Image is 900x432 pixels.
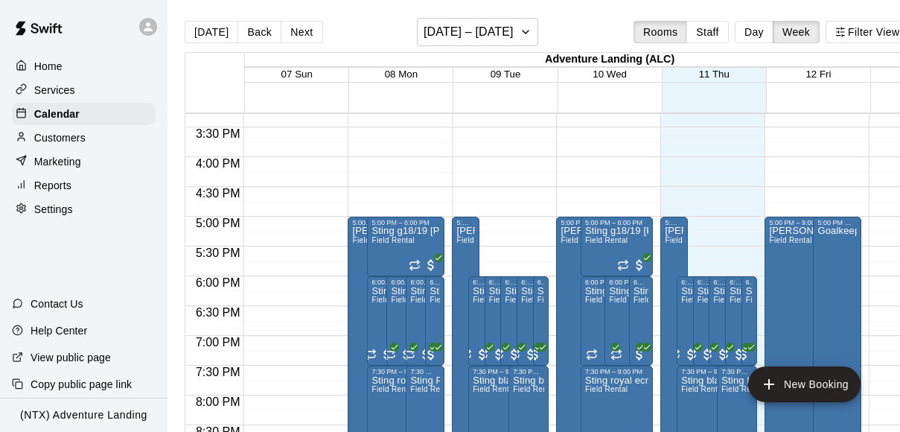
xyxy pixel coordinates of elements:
[192,336,244,349] span: 7:00 PM
[485,276,512,366] div: 6:00 PM – 7:30 PM: Field Rental
[561,236,584,244] span: Field 1
[384,349,396,360] span: Recurring event
[817,219,857,226] div: 5:00 PM – 9:00 PM
[371,236,414,244] span: Field Rental
[609,296,651,304] span: Field Rental
[513,385,555,393] span: Field Rental
[424,347,438,362] span: All customers have paid
[491,347,506,362] span: All customers have paid
[610,349,622,360] span: Recurring event
[505,279,523,286] div: 6:00 PM – 7:30 PM
[12,150,156,173] div: Marketing
[686,21,729,43] button: Staff
[192,217,244,229] span: 5:00 PM
[237,21,281,43] button: Back
[585,219,649,226] div: 5:00 PM – 6:00 PM
[698,279,716,286] div: 6:00 PM – 7:30 PM
[34,202,73,217] p: Settings
[380,347,395,362] span: All customers have paid
[475,347,490,362] span: All customers have paid
[632,258,647,273] span: All customers have paid
[533,276,549,366] div: 6:00 PM – 7:30 PM: Field Rental
[352,219,376,226] div: 5:00 PM – 9:00 PM
[192,366,244,378] span: 7:30 PM
[192,306,244,319] span: 6:30 PM
[593,69,627,80] button: 10 Wed
[34,83,75,98] p: Services
[386,276,419,366] div: 6:00 PM – 7:30 PM: Field Rental
[20,407,147,423] p: (NTX) Adventure Landing
[12,103,156,125] div: Calendar
[521,279,540,286] div: 6:00 PM – 7:30 PM
[31,323,87,338] p: Help Center
[473,279,491,286] div: 6:00 PM – 7:30 PM
[601,347,616,362] span: All customers have paid
[473,368,532,375] div: 7:30 PM – 9:00 PM
[491,69,521,80] button: 09 Tue
[805,69,831,80] button: 12 Fri
[523,347,538,362] span: All customers have paid
[537,296,580,304] span: Field Rental
[746,296,788,304] span: Field Rental
[399,347,414,362] span: All customers have paid
[629,276,654,366] div: 6:00 PM – 7:30 PM: Field Rental
[730,279,748,286] div: 6:00 PM – 7:30 PM
[681,296,724,304] span: Field Rental
[31,377,132,392] p: Copy public page link
[31,350,111,365] p: View public page
[741,276,758,366] div: 6:00 PM – 7:30 PM: Field Rental
[424,258,438,273] span: All customers have paid
[12,198,156,220] a: Settings
[281,69,313,80] button: 07 Sun
[34,154,81,169] p: Marketing
[769,236,811,244] span: Field Rental
[585,385,628,393] span: Field Rental
[735,21,773,43] button: Day
[418,347,433,362] span: All customers have paid
[736,347,751,362] span: All customers have paid
[352,236,376,244] span: Field 1
[12,55,156,77] div: Home
[371,368,428,375] div: 7:30 PM – 9:00 PM
[683,347,698,362] span: All customers have paid
[693,276,721,366] div: 6:00 PM – 7:30 PM: Field Rental
[410,385,453,393] span: Field Rental
[385,69,418,80] button: 08 Mon
[746,279,753,286] div: 6:00 PM – 7:30 PM
[473,296,515,304] span: Field Rental
[585,296,628,304] span: Field Rental
[700,347,715,362] span: All customers have paid
[192,396,244,408] span: 8:00 PM
[34,130,86,145] p: Customers
[713,279,732,286] div: 6:00 PM – 7:30 PM
[34,59,63,74] p: Home
[604,276,645,366] div: 6:00 PM – 7:30 PM: Field Rental
[585,368,649,375] div: 7:30 PM – 9:00 PM
[665,236,689,244] span: Field 1
[769,219,843,226] div: 5:00 PM – 9:00 PM
[31,296,83,311] p: Contact Us
[410,368,440,375] div: 7:30 PM – 9:00 PM
[681,368,741,375] div: 7:30 PM – 9:00 PM
[715,347,730,362] span: All customers have paid
[561,219,593,226] div: 5:00 PM – 9:00 PM
[371,279,395,286] div: 6:00 PM – 7:30 PM
[12,127,156,149] a: Customers
[473,385,515,393] span: Field Rental
[730,296,772,304] span: Field Rental
[468,276,496,366] div: 6:00 PM – 7:30 PM: Field Rental
[424,22,514,42] h6: [DATE] – [DATE]
[609,279,641,286] div: 6:00 PM – 7:30 PM
[489,279,508,286] div: 6:00 PM – 7:30 PM
[430,296,472,304] span: Field Rental
[585,279,617,286] div: 6:00 PM – 7:30 PM
[192,127,244,140] span: 3:30 PM
[367,217,444,276] div: 5:00 PM – 6:00 PM: Field Rental
[12,79,156,101] div: Services
[699,69,730,80] button: 11 Thu
[403,349,415,360] span: Recurring event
